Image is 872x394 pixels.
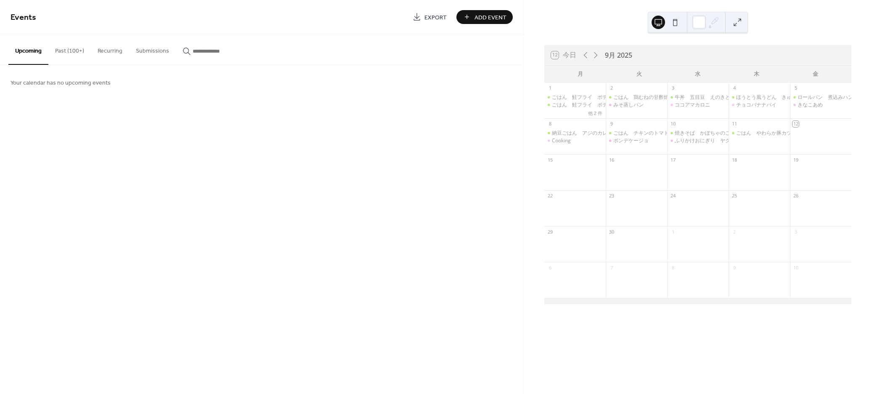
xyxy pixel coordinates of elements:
[670,229,676,235] div: 1
[667,101,729,109] div: ココアマカロニ
[667,137,729,144] div: ふりかけおにぎり ヤクルト
[129,34,176,64] button: Submissions
[792,121,799,127] div: 12
[547,157,553,163] div: 15
[731,121,737,127] div: 11
[675,130,826,137] div: 焼きそば かぼちゃのごま和え このこと油揚げの味噌汁 バナナ
[610,66,668,83] div: 火
[547,229,553,235] div: 29
[608,157,615,163] div: 16
[670,121,676,127] div: 10
[613,101,644,109] div: みそ蒸しパン
[606,130,667,137] div: ごはん チキンのトマト煮込み 大根とツナのサラダ オクラと豆腐のスープ キウイフルーツ
[552,94,698,101] div: ごはん 鮭フライ ポテトサラダ 青梗菜と卵のスープ りんご
[790,94,851,101] div: ロールパン 煮込みハンバーグ ほうれん草と人参のバターソテー キャベツとベーコンの豆乳スープ キウイフルーツ
[613,137,649,144] div: ポンデケージョ
[608,121,615,127] div: 9
[792,85,799,91] div: 5
[608,193,615,199] div: 23
[552,101,698,109] div: ごはん 鮭フライ ポテトサラダ 青梗菜と卵のスープ りんご
[736,101,777,109] div: チョコバナナパイ
[668,66,727,83] div: 水
[727,66,786,83] div: 木
[667,94,729,101] div: 牛丼 五目豆 えのきとキャベツのみそ汁 梨
[474,13,506,22] span: Add Event
[675,101,710,109] div: ココアマカロニ
[11,79,111,88] span: Your calendar has no upcoming events
[551,66,610,83] div: 月
[792,157,799,163] div: 19
[456,10,513,24] button: Add Event
[547,193,553,199] div: 22
[48,34,91,64] button: Past (100+)
[731,193,737,199] div: 25
[729,130,790,137] div: ごはん やわらか豚カツ ピーマンのじゃこ和え インゲンと人参のみそ汁 りんご
[608,85,615,91] div: 2
[8,34,48,65] button: Upcoming
[731,229,737,235] div: 2
[406,10,453,24] a: Export
[798,101,823,109] div: きなこあめ
[547,121,553,127] div: 8
[606,101,667,109] div: みそ蒸しパン
[786,66,845,83] div: 金
[731,85,737,91] div: 4
[552,137,571,144] div: Cooking
[585,109,606,117] button: 他 2 件
[790,101,851,109] div: きなこあめ
[731,157,737,163] div: 18
[670,157,676,163] div: 17
[670,85,676,91] div: 3
[731,264,737,271] div: 9
[608,229,615,235] div: 30
[729,94,790,101] div: ほうとう風うどん きゅうりとじゃこの酢の物 ツナ入り厚焼き卵 りんご
[792,193,799,199] div: 26
[424,13,447,22] span: Export
[606,94,667,101] div: ごはん 鶏むねの甘酢焼 かぼちゃとコーン和え 小松菜と豆腐の味噌汁 オレンジ
[792,229,799,235] div: 3
[544,101,606,109] div: ごはん 鮭フライ ポテトサラダ 青梗菜と卵のスープ りんご
[544,137,606,144] div: Cooking
[544,94,606,101] div: ごはん 鮭フライ ポテトサラダ 青梗菜と卵のスープ りんご
[667,130,729,137] div: 焼きそば かぼちゃのごま和え このこと油揚げの味噌汁 バナナ
[605,50,632,60] div: 9月 2025
[608,264,615,271] div: 7
[613,130,830,137] div: ごはん チキンのトマト煮込み 大根とツナのサラダ オクラと豆腐のスープ キウイフルーツ
[547,85,553,91] div: 1
[91,34,129,64] button: Recurring
[606,137,667,144] div: ポンデケージョ
[670,193,676,199] div: 24
[547,264,553,271] div: 6
[552,130,779,137] div: 納豆ごはん アジのカレーマヨ焼き ちくわとクリームチーズの和え物 玉ねぎと小葱の味噌汁 梨
[729,101,790,109] div: チョコバナナパイ
[670,264,676,271] div: 8
[613,94,805,101] div: ごはん 鶏むねの甘酢焼 かぼちゃとコーン和え 小松菜と豆腐の味噌汁 オレンジ
[11,9,36,26] span: Events
[675,94,781,101] div: 牛丼 五目豆 えのきとキャベツのみそ汁 梨
[544,130,606,137] div: 納豆ごはん アジのカレーマヨ焼き ちくわとクリームチーズの和え物 玉ねぎと小葱の味噌汁 梨
[792,264,799,271] div: 10
[675,137,740,144] div: ふりかけおにぎり ヤクルト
